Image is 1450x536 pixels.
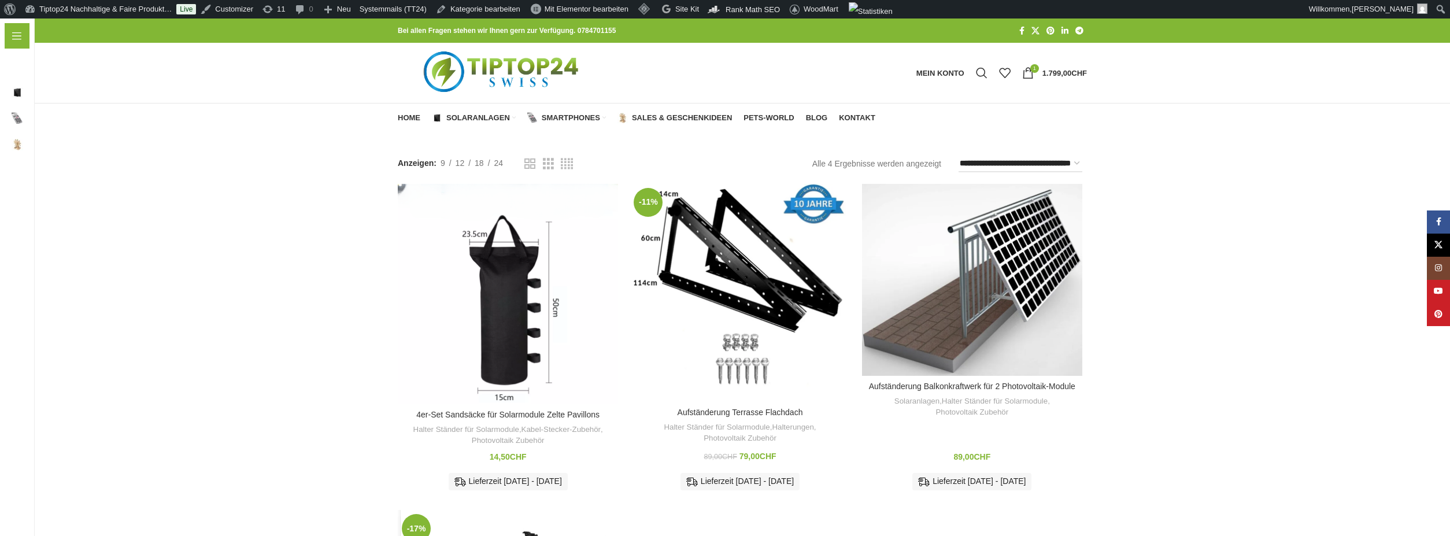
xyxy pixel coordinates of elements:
[993,61,1016,84] div: Meine Wunschliste
[868,396,1077,417] div: , ,
[398,27,616,35] strong: Bei allen Fragen stehen wir Ihnen gern zur Verfügung. 0784701155
[446,113,510,123] span: Solaranlagen
[1030,64,1039,73] span: 1
[772,422,813,433] a: Halterungen
[398,106,420,130] a: Home
[635,422,844,443] div: , ,
[916,69,964,77] span: Mein Konto
[542,113,600,123] span: Smartphones
[970,61,993,84] a: Suche
[398,43,608,103] img: Tiptop24 Nachhaltige & Faire Produkte
[744,113,794,123] span: Pets-World
[490,157,508,169] a: 24
[739,452,776,461] bdi: 79,00
[839,113,875,123] span: Kontakt
[398,184,618,404] a: 4er-Set Sandsäcke für Solarmodule Zelte Pavillons
[1427,303,1450,326] a: Pinterest Social Link
[1058,23,1072,39] a: LinkedIn Social Link
[432,106,516,130] a: Solaranlagen
[862,184,1082,376] a: Aufständerung Balkonkraftwerk für 2 Photovoltaik-Module
[912,473,1031,490] div: Lieferzeit [DATE] - [DATE]
[1352,5,1414,13] span: [PERSON_NAME]
[1427,210,1450,234] a: Facebook Social Link
[398,157,437,169] span: Anzeigen
[524,157,535,171] a: Rasteransicht 2
[630,184,850,402] a: Aufständerung Terrasse Flachdach
[1072,23,1087,39] a: Telegram Social Link
[959,156,1082,172] select: Shop-Reihenfolge
[894,396,939,407] a: Solaranlagen
[634,188,663,217] span: -11%
[942,396,1048,407] a: Halter Ständer für Solarmodule
[911,61,970,84] a: Mein Konto
[441,158,445,168] span: 9
[1071,69,1087,77] span: CHF
[744,106,794,130] a: Pets-World
[617,106,732,130] a: Sales & Geschenkideen
[617,113,628,123] img: Sales & Geschenkideen
[416,410,600,419] a: 4er-Set Sandsäcke für Solarmodule Zelte Pavillons
[456,158,465,168] span: 12
[1043,23,1058,39] a: Pinterest Social Link
[527,106,606,130] a: Smartphones
[812,157,941,170] p: Alle 4 Ergebnisse werden angezeigt
[849,2,893,21] img: Aufrufe der letzten 48 Stunden. Klicke hier für weitere Jetpack-Statistiken.
[471,157,488,169] a: 18
[1016,61,1093,84] a: 1 1.799,00CHF
[1016,23,1028,39] a: Facebook Social Link
[472,435,545,446] a: Photovoltaik Zubehör
[839,106,875,130] a: Kontakt
[561,157,573,171] a: Rasteransicht 4
[1427,234,1450,257] a: X Social Link
[704,433,776,444] a: Photovoltaik Zubehör
[704,453,737,461] bdi: 89,00
[935,407,1008,418] a: Photovoltaik Zubehör
[1427,257,1450,280] a: Instagram Social Link
[675,5,699,13] span: Site Kit
[678,408,803,417] a: Aufständerung Terrasse Flachdach
[475,158,484,168] span: 18
[527,113,538,123] img: Smartphones
[722,453,737,461] span: CHF
[632,113,732,123] span: Sales & Geschenkideen
[490,452,527,461] bdi: 14,50
[432,113,442,123] img: Solaranlagen
[176,4,196,14] a: Live
[545,5,628,13] span: Mit Elementor bearbeiten
[413,424,519,435] a: Halter Ständer für Solarmodule
[806,113,828,123] span: Blog
[1028,23,1043,39] a: X Social Link
[494,158,504,168] span: 24
[521,424,601,435] a: Kabel-Stecker-Zubehör
[392,106,881,130] div: Hauptnavigation
[452,157,469,169] a: 12
[680,473,800,490] div: Lieferzeit [DATE] - [DATE]
[404,424,612,446] div: , ,
[398,113,420,123] span: Home
[760,452,776,461] span: CHF
[953,452,990,461] bdi: 89,00
[806,106,828,130] a: Blog
[974,452,990,461] span: CHF
[543,157,554,171] a: Rasteransicht 3
[437,157,449,169] a: 9
[1042,69,1087,77] bdi: 1.799,00
[510,452,527,461] span: CHF
[726,5,780,14] span: Rank Math SEO
[1427,280,1450,303] a: YouTube Social Link
[664,422,770,433] a: Halter Ständer für Solarmodule
[398,68,608,77] a: Logo der Website
[449,473,568,490] div: Lieferzeit [DATE] - [DATE]
[869,382,1075,391] a: Aufständerung Balkonkraftwerk für 2 Photovoltaik-Module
